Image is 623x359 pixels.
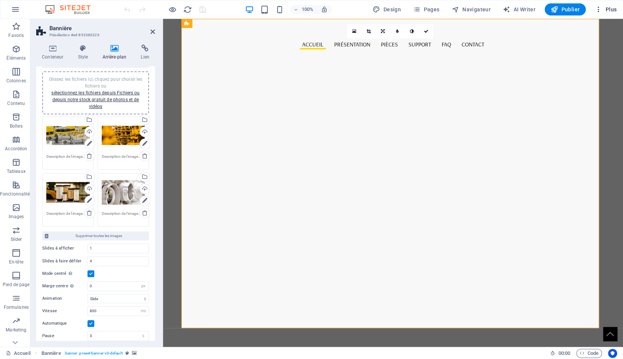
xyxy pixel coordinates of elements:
p: Tableaux [7,168,26,174]
i: Cet élément est une présélection personnalisable. [126,351,129,355]
label: Animation [42,294,87,303]
h4: Lien [135,45,155,60]
p: Colonnes [6,78,26,84]
p: En-tête [9,259,23,265]
h4: Conteneur [36,45,72,60]
a: Confirmer ( ⌘ ⏎ ) [419,24,433,39]
span: Glissez les fichiers ici, cliquez pour choisir les fichiers ou [49,77,143,109]
label: Vitesse [42,309,87,313]
button: Design [370,3,404,15]
span: Publier [551,6,580,13]
i: Lors du redimensionnement, ajuster automatiquement le niveau de zoom en fonction de l'appareil sé... [321,6,328,13]
div: band_5-8AZRT_t7FBUZwkO7h_tPZg.jpg [102,177,145,208]
p: Éléments [6,55,26,61]
h3: Présélection #ed-893386326 [49,32,140,39]
a: sélectionnez les fichiers depuis Fichiers ou depuis notre stock gratuit de photos et de vidéos [51,90,140,109]
span: Navigateur [451,6,490,13]
nav: breadcrumb [41,349,137,358]
span: Cliquez pour sélectionner. Double-cliquez pour modifier. [41,349,61,358]
button: reload [183,5,192,14]
button: Code [576,349,602,358]
span: Code [580,349,598,358]
label: Slides à faire défiler [42,259,87,263]
span: : [563,350,565,356]
a: Modifier l'orientation [376,24,390,39]
button: Plus [592,3,620,15]
i: Actualiser la page [183,5,192,14]
i: Cet élément contient un arrière-plan. [132,351,137,355]
span: 00 00 [558,349,570,358]
p: Images [9,214,24,220]
div: filters_2-oIG-ZwEc5Y4bYBMs70BAXA.jpg [46,177,90,208]
button: Publier [545,3,586,15]
span: AI Writer [503,6,536,13]
label: Automatique [42,319,87,328]
p: Formulaires [4,304,29,310]
p: Marketing [6,327,26,333]
button: AI Writer [500,3,539,15]
label: Pause [42,334,87,338]
h2: Bannière [49,25,155,32]
label: Mode centré [42,269,87,278]
p: Favoris [8,32,24,39]
span: Design [373,6,401,13]
button: Navigateur [448,3,493,15]
span: Supprimer toutes les images [51,231,147,240]
p: Boîtes [10,123,23,129]
a: Flouter [390,24,404,39]
p: Contenu [7,100,25,106]
button: Pages [410,3,442,15]
div: 01_image-LohuyQgVRG915blhv7swtg.jpg [102,120,145,151]
p: Accordéon [5,146,27,152]
span: . banner .preset-banner-v3-default [64,349,123,358]
span: Pages [413,6,439,13]
a: Cliquez pour annuler la sélection. Double-cliquez pour ouvrir Pages. [6,349,31,358]
a: Échelle de gris [404,24,419,39]
button: Usercentrics [608,349,617,358]
h6: Durée de la session [550,349,570,358]
a: Sélectionnez les fichiers depuis le Gestionnaire de fichiers, les photos du stock ou téléversez u... [347,24,361,39]
div: CCP_H4-Be6BeZyYClO2ru7TfsJSPg.jpg [46,120,90,151]
button: 100% [290,5,317,14]
p: Pied de page [3,282,29,288]
a: Mode rogner [361,24,376,39]
label: Slides à afficher [42,246,87,250]
h4: Style [72,45,97,60]
h6: 100% [301,5,313,14]
p: Slider [11,236,22,242]
button: Cliquez ici pour quitter le mode Aperçu et poursuivre l'édition. [168,5,177,14]
img: Editor Logo [43,5,100,14]
button: Supprimer toutes les images [42,231,149,240]
div: Design (Ctrl+Alt+Y) [370,3,404,15]
h4: Arrière-plan [97,45,135,60]
span: Plus [595,6,617,13]
label: Marge centre [42,284,87,288]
